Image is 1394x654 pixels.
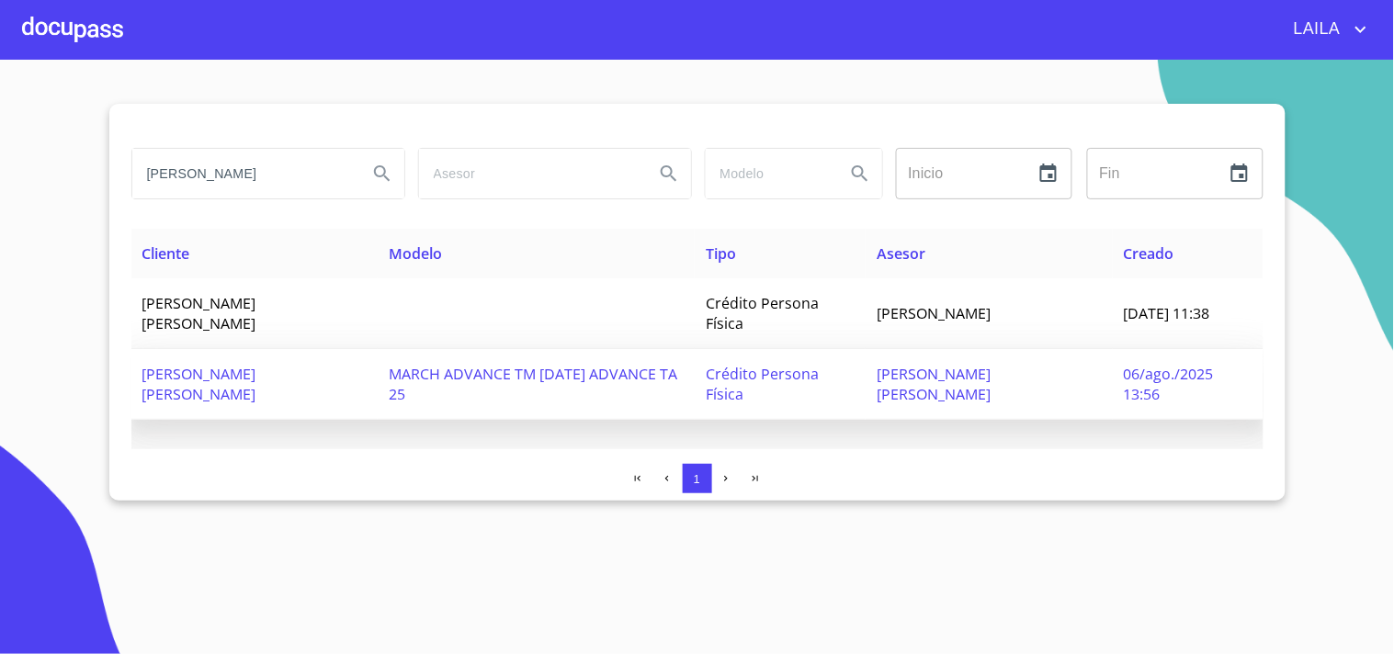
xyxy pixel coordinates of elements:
button: account of current user [1280,15,1372,44]
span: [DATE] 11:38 [1124,303,1210,323]
button: 1 [683,464,712,493]
span: Modelo [389,243,442,264]
button: Search [360,152,404,196]
span: Cliente [142,243,190,264]
button: Search [647,152,691,196]
input: search [132,149,353,198]
span: MARCH ADVANCE TM [DATE] ADVANCE TA 25 [389,364,677,404]
span: [PERSON_NAME] [877,303,991,323]
span: Crédito Persona Física [706,293,819,333]
span: Tipo [706,243,736,264]
span: LAILA [1280,15,1350,44]
input: search [419,149,640,198]
span: [PERSON_NAME] [PERSON_NAME] [142,293,256,333]
span: [PERSON_NAME] [PERSON_NAME] [142,364,256,404]
button: Search [838,152,882,196]
span: [PERSON_NAME] [PERSON_NAME] [877,364,991,404]
span: Creado [1124,243,1174,264]
input: search [706,149,831,198]
span: Crédito Persona Física [706,364,819,404]
span: 06/ago./2025 13:56 [1124,364,1214,404]
span: Asesor [877,243,925,264]
span: 1 [694,472,700,486]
